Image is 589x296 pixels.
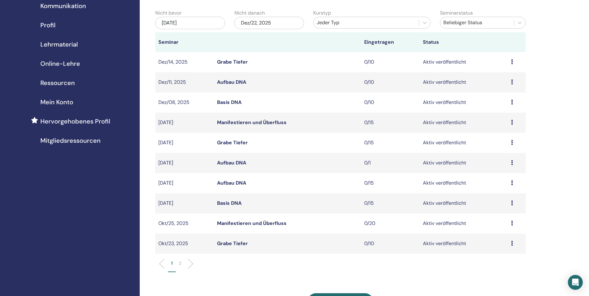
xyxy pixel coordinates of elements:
[40,59,80,68] span: Online-Lehre
[217,180,246,186] a: Aufbau DNA
[234,9,265,17] label: Nicht danach
[155,173,214,193] td: [DATE]
[420,153,508,173] td: Aktiv veröffentlicht
[155,9,182,17] label: Nicht bevor
[361,52,420,72] td: 0/10
[420,52,508,72] td: Aktiv veröffentlicht
[217,220,287,226] a: Manifestieren und Überfluss
[217,59,248,65] a: Grabe Tiefer
[171,260,173,267] p: 1
[40,40,78,49] span: Lehrmaterial
[155,17,225,29] div: [DATE]
[317,19,416,26] div: Jeder Typ
[155,133,214,153] td: [DATE]
[420,32,508,52] th: Status
[420,213,508,234] td: Aktiv veröffentlicht
[361,92,420,113] td: 0/10
[155,52,214,72] td: Dez/14, 2025
[420,173,508,193] td: Aktiv veröffentlicht
[420,92,508,113] td: Aktiv veröffentlicht
[361,234,420,254] td: 0/10
[217,159,246,166] a: Aufbau DNA
[361,133,420,153] td: 0/15
[361,193,420,213] td: 0/15
[155,32,214,52] th: Seminar
[361,173,420,193] td: 0/15
[361,113,420,133] td: 0/15
[40,20,56,30] span: Profil
[420,133,508,153] td: Aktiv veröffentlicht
[420,113,508,133] td: Aktiv veröffentlicht
[361,153,420,173] td: 0/1
[440,9,473,17] label: Seminarstatus
[361,213,420,234] td: 0/20
[217,99,242,105] a: Basis DNA
[40,117,110,126] span: Hervorgehobenes Profil
[313,9,331,17] label: Kurstyp
[420,72,508,92] td: Aktiv veröffentlicht
[155,72,214,92] td: Dez/11, 2025
[155,213,214,234] td: Okt/25, 2025
[217,139,248,146] a: Grabe Tiefer
[155,234,214,254] td: Okt/23, 2025
[155,92,214,113] td: Dez/08, 2025
[217,200,242,206] a: Basis DNA
[361,32,420,52] th: Eingetragen
[155,113,214,133] td: [DATE]
[361,72,420,92] td: 0/10
[568,275,583,290] div: Open Intercom Messenger
[40,78,75,87] span: Ressourcen
[234,17,304,29] div: Dez/22, 2025
[155,153,214,173] td: [DATE]
[420,234,508,254] td: Aktiv veröffentlicht
[420,193,508,213] td: Aktiv veröffentlicht
[217,119,287,126] a: Manifestieren und Überfluss
[217,240,248,247] a: Grabe Tiefer
[40,97,73,107] span: Mein Konto
[40,1,86,11] span: Kommunikation
[40,136,101,145] span: Mitgliedsressourcen
[217,79,246,85] a: Aufbau DNA
[155,193,214,213] td: [DATE]
[179,260,181,267] p: 2
[443,19,511,26] div: Beliebiger Status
